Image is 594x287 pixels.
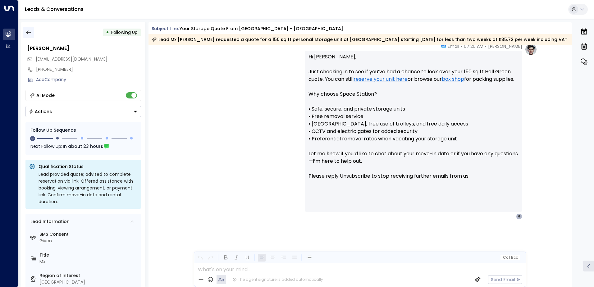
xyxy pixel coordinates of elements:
[39,279,139,285] div: [GEOGRAPHIC_DATA]
[232,277,323,282] div: The agent signature is added automatically
[509,255,510,260] span: |
[36,76,141,83] div: AddCompany
[442,75,464,83] a: box shop
[354,75,408,83] a: reserve your unit here
[39,272,139,279] label: Region of Interest
[207,254,215,262] button: Redo
[39,238,139,244] div: Given
[308,53,519,187] p: Hi [PERSON_NAME], Just checking in to see if you’ve had a chance to look over your 150 sq ft Hall...
[488,43,522,49] span: [PERSON_NAME]
[36,56,107,62] span: [EMAIL_ADDRESS][DOMAIN_NAME]
[500,255,520,261] button: Cc|Bcc
[36,92,55,98] div: AI Mode
[63,143,103,150] span: In about 23 hours
[39,252,139,258] label: Title
[28,218,70,225] div: Lead Information
[180,25,343,32] div: Your storage quote from [GEOGRAPHIC_DATA] - [GEOGRAPHIC_DATA]
[39,163,137,170] p: Qualification Status
[485,43,487,49] span: •
[36,66,141,73] div: [PHONE_NUMBER]
[516,213,522,220] div: G
[111,29,138,35] span: Following Up
[461,43,462,49] span: •
[464,43,483,49] span: 07:20 AM
[30,127,136,134] div: Follow Up Sequence
[503,255,518,260] span: Cc Bcc
[25,106,141,117] div: Button group with a nested menu
[152,36,568,43] div: Lead Mx [PERSON_NAME] requested a quote for a 150 sq ft personal storage unit at [GEOGRAPHIC_DATA...
[25,106,141,117] button: Actions
[525,43,537,56] img: profile-logo.png
[106,27,109,38] div: •
[39,258,139,265] div: Mx
[448,43,459,49] span: Email
[36,56,107,62] span: gejutu@gmail.com
[39,231,139,238] label: SMS Consent
[39,171,137,205] div: Lead provided quote; advised to complete reservation via link. Offered assistance with booking, v...
[152,25,179,32] span: Subject Line:
[27,45,141,52] div: [PERSON_NAME]
[30,143,136,150] div: Next Follow Up:
[25,6,84,13] a: Leads & Conversations
[196,254,204,262] button: Undo
[29,109,52,114] div: Actions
